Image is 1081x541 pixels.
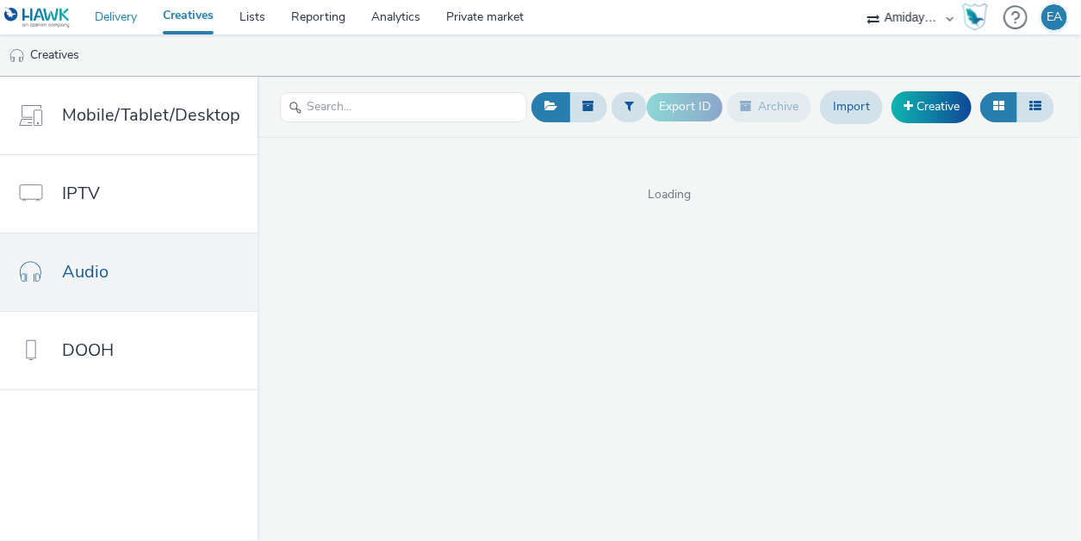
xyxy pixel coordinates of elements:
[1047,4,1062,30] div: EA
[62,259,109,284] span: Audio
[820,90,883,123] a: Import
[980,92,1017,121] button: Grid
[727,92,811,121] button: Archive
[647,93,723,121] button: Export ID
[258,186,1081,203] span: Loading
[62,103,240,127] span: Mobile/Tablet/Desktop
[962,3,995,31] a: Hawk Academy
[9,47,26,65] img: audio
[62,181,100,206] span: IPTV
[962,3,988,31] img: Hawk Academy
[892,91,972,122] a: Creative
[4,7,71,28] img: undefined Logo
[1016,92,1054,121] button: Table
[280,92,527,122] input: Search...
[62,338,114,363] span: DOOH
